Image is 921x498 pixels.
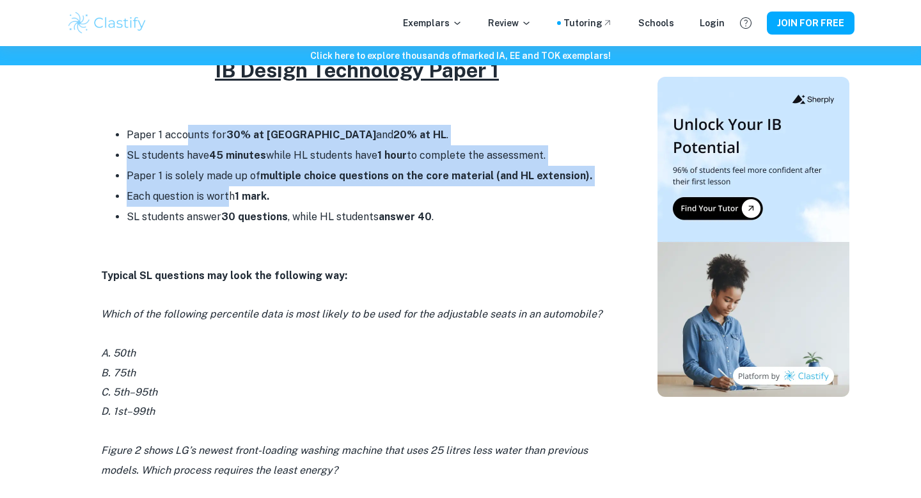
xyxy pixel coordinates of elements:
[657,77,849,397] img: Thumbnail
[127,166,613,186] li: Paper 1 is solely made up of
[127,186,613,207] li: Each question is worth
[767,12,854,35] button: JOIN FOR FREE
[101,444,588,476] i: Figure 2 shows LG’s newest front-loading washing machine that uses 25 litres less water than prev...
[101,405,155,417] i: D. 1st–99th
[638,16,674,30] a: Schools
[563,16,613,30] a: Tutoring
[215,58,499,82] u: IB Design Technology Paper 1
[393,129,446,141] strong: 20% at HL
[127,145,613,166] li: SL students have while HL students have to complete the assessment.
[235,190,269,202] strong: 1 mark.
[377,149,407,161] strong: 1 hour
[403,16,462,30] p: Exemplars
[101,269,347,282] strong: Typical SL questions may look the following way:
[700,16,725,30] a: Login
[226,129,376,141] strong: 30% at [GEOGRAPHIC_DATA]
[209,149,266,161] strong: 45 minutes
[101,347,136,359] i: A. 50th
[101,308,602,320] i: Which of the following percentile data is most likely to be used for the adjustable seats in an a...
[260,170,592,182] strong: multiple choice questions on the core material (and HL extension).
[379,211,432,223] strong: answer 40
[67,10,148,36] img: Clastify logo
[735,12,757,34] button: Help and Feedback
[127,207,613,227] li: SL students answer , while HL students .
[101,386,157,398] i: C. 5th–95th
[101,367,136,379] i: B. 75th
[221,211,288,223] strong: 30 questions
[488,16,531,30] p: Review
[3,49,918,63] h6: Click here to explore thousands of marked IA, EE and TOK exemplars !
[127,125,613,145] li: Paper 1 accounts for and .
